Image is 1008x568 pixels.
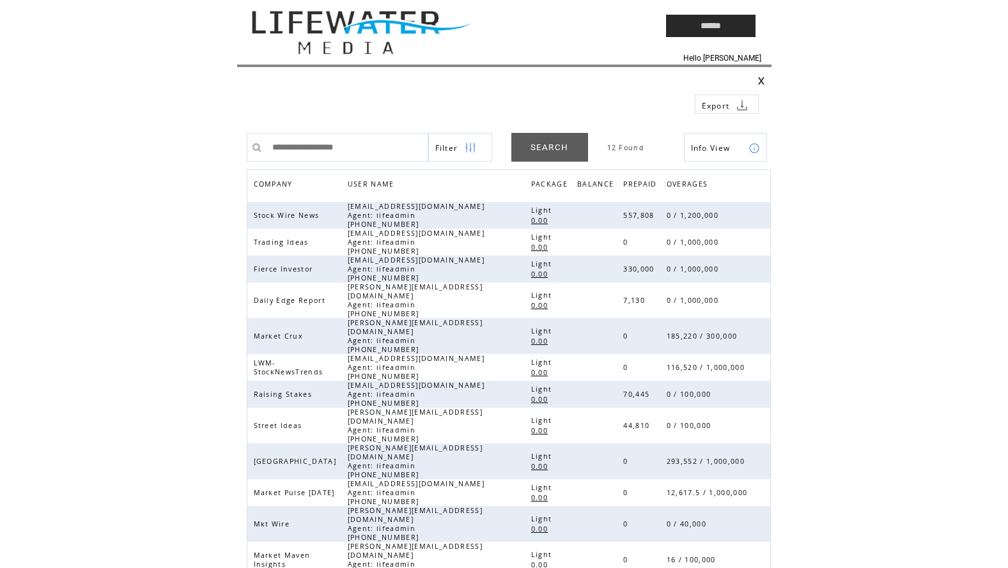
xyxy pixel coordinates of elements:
[531,326,555,335] span: Light
[623,265,657,273] span: 330,000
[623,519,631,528] span: 0
[348,256,485,282] span: [EMAIL_ADDRESS][DOMAIN_NAME] Agent: lifeadmin [PHONE_NUMBER]
[531,215,554,226] a: 0.00
[348,381,485,408] span: [EMAIL_ADDRESS][DOMAIN_NAME] Agent: lifeadmin [PHONE_NUMBER]
[531,416,555,425] span: Light
[623,457,631,466] span: 0
[531,425,554,436] a: 0.00
[531,243,551,252] span: 0.00
[348,506,483,542] span: [PERSON_NAME][EMAIL_ADDRESS][DOMAIN_NAME] Agent: lifeadmin [PHONE_NUMBER]
[531,270,551,279] span: 0.00
[254,332,307,341] span: Market Crux
[511,133,588,162] a: SEARCH
[254,265,316,273] span: Fierce Investor
[348,176,398,195] span: USER NAME
[348,318,483,354] span: [PERSON_NAME][EMAIL_ADDRESS][DOMAIN_NAME] Agent: lifeadmin [PHONE_NUMBER]
[623,211,657,220] span: 557,808
[254,390,316,399] span: Raising Stakes
[254,457,340,466] span: [GEOGRAPHIC_DATA]
[736,100,748,111] img: download.png
[623,488,631,497] span: 0
[531,367,554,378] a: 0.00
[254,358,327,376] span: LWM-StockNewsTrends
[667,238,722,247] span: 0 / 1,000,000
[623,176,660,195] span: PREPAID
[348,354,485,381] span: [EMAIL_ADDRESS][DOMAIN_NAME] Agent: lifeadmin [PHONE_NUMBER]
[531,461,554,472] a: 0.00
[667,390,715,399] span: 0 / 100,000
[691,142,731,153] span: Show Info View
[667,332,741,341] span: 185,220 / 300,000
[531,493,551,502] span: 0.00
[254,296,329,305] span: Daily Edge Report
[348,443,483,479] span: [PERSON_NAME][EMAIL_ADDRESS][DOMAIN_NAME] Agent: lifeadmin [PHONE_NUMBER]
[531,525,551,533] span: 0.00
[667,488,751,497] span: 12,617.5 / 1,000,000
[465,134,476,162] img: filters.png
[254,488,338,497] span: Market Pulse [DATE]
[531,550,555,559] span: Light
[623,555,631,564] span: 0
[667,296,722,305] span: 0 / 1,000,000
[684,133,767,162] a: Info View
[531,301,551,310] span: 0.00
[254,176,296,195] span: COMPANY
[435,142,458,153] span: Show filters
[623,390,653,399] span: 70,445
[531,514,555,523] span: Light
[531,394,554,404] a: 0.00
[254,238,312,247] span: Trading Ideas
[667,211,722,220] span: 0 / 1,200,000
[531,176,574,195] a: PACKAGE
[348,180,398,187] a: USER NAME
[531,176,571,195] span: PACKAGE
[667,176,715,195] a: OVERAGES
[531,206,555,215] span: Light
[623,363,631,372] span: 0
[531,426,551,435] span: 0.00
[623,332,631,341] span: 0
[531,358,555,367] span: Light
[623,296,648,305] span: 7,130
[254,180,296,187] a: COMPANY
[667,555,719,564] span: 16 / 100,000
[531,268,554,279] a: 0.00
[531,259,555,268] span: Light
[667,519,709,528] span: 0 / 40,000
[531,395,551,404] span: 0.00
[531,242,554,252] a: 0.00
[531,337,551,346] span: 0.00
[531,368,551,377] span: 0.00
[607,143,645,152] span: 12 Found
[531,492,554,503] a: 0.00
[254,519,293,528] span: Mkt Wire
[667,457,748,466] span: 293,552 / 1,000,000
[348,408,483,443] span: [PERSON_NAME][EMAIL_ADDRESS][DOMAIN_NAME] Agent: lifeadmin [PHONE_NUMBER]
[623,238,631,247] span: 0
[531,291,555,300] span: Light
[531,452,555,461] span: Light
[531,385,555,394] span: Light
[348,229,485,256] span: [EMAIL_ADDRESS][DOMAIN_NAME] Agent: lifeadmin [PHONE_NUMBER]
[348,202,485,229] span: [EMAIL_ADDRESS][DOMAIN_NAME] Agent: lifeadmin [PHONE_NUMBER]
[695,95,759,114] a: Export
[254,211,323,220] span: Stock Wire News
[531,300,554,311] a: 0.00
[531,335,554,346] a: 0.00
[623,421,653,430] span: 44,810
[531,483,555,492] span: Light
[531,216,551,225] span: 0.00
[667,363,748,372] span: 116,520 / 1,000,000
[577,176,620,195] a: BALANCE
[623,176,663,195] a: PREPAID
[348,479,485,506] span: [EMAIL_ADDRESS][DOMAIN_NAME] Agent: lifeadmin [PHONE_NUMBER]
[667,421,715,430] span: 0 / 100,000
[667,265,722,273] span: 0 / 1,000,000
[254,421,306,430] span: Street Ideas
[683,54,761,63] span: Hello [PERSON_NAME]
[577,176,617,195] span: BALANCE
[702,100,730,111] span: Export to csv file
[667,176,711,195] span: OVERAGES
[428,133,492,162] a: Filter
[348,282,483,318] span: [PERSON_NAME][EMAIL_ADDRESS][DOMAIN_NAME] Agent: lifeadmin [PHONE_NUMBER]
